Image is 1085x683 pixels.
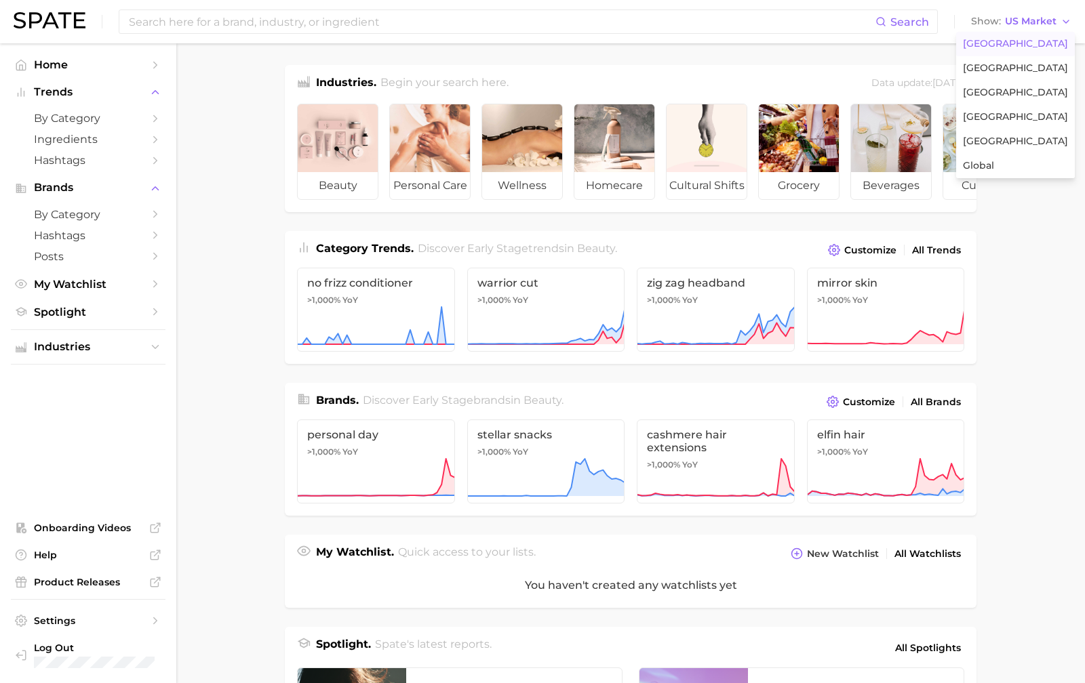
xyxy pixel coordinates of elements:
[513,295,528,306] span: YoY
[637,419,795,503] a: cashmere hair extensions>1,000% YoY
[34,576,142,588] span: Product Releases
[825,241,900,260] button: Customize
[34,341,142,353] span: Industries
[907,393,964,411] a: All Brands
[389,104,471,200] a: personal care
[574,172,654,199] span: homecare
[11,82,165,102] button: Trends
[477,447,511,457] span: >1,000%
[647,276,785,289] span: zig zag headband
[11,150,165,171] a: Hashtags
[477,295,511,305] span: >1,000%
[968,13,1075,30] button: ShowUS Market
[11,610,165,631] a: Settings
[912,245,961,256] span: All Trends
[943,104,1024,200] a: culinary
[316,544,394,563] h1: My Watchlist.
[963,38,1068,49] span: [GEOGRAPHIC_DATA]
[467,268,625,352] a: warrior cut>1,000% YoY
[363,394,564,407] span: Discover Early Stage brands in .
[34,250,142,263] span: Posts
[891,545,964,563] a: All Watchlists
[955,143,973,161] button: Scroll Right
[342,295,358,306] span: YoY
[823,392,899,411] button: Customize
[14,12,85,28] img: SPATE
[892,636,964,659] a: All Spotlights
[817,447,850,457] span: >1,000%
[482,172,562,199] span: wellness
[647,428,785,454] span: cashmere hair extensions
[11,545,165,565] a: Help
[467,419,625,503] a: stellar snacks>1,000% YoY
[682,459,698,470] span: YoY
[895,640,961,656] span: All Spotlights
[11,337,165,357] button: Industries
[316,75,376,93] h1: Industries.
[871,75,964,93] div: Data update: [DATE]
[667,172,747,199] span: cultural shifts
[817,276,955,289] span: mirror skin
[963,160,994,171] span: Global
[524,394,561,407] span: beauty
[127,10,875,33] input: Search here for a brand, industry, or ingredient
[316,242,414,255] span: Category Trends .
[11,54,165,75] a: Home
[807,548,879,560] span: New Watchlist
[342,447,358,457] span: YoY
[34,58,142,71] span: Home
[34,112,142,125] span: by Category
[11,638,165,672] a: Log out. Currently logged in with e-mail victoire.prost@typology.com.
[34,154,142,167] span: Hashtags
[11,302,165,323] a: Spotlight
[34,642,169,654] span: Log Out
[307,447,340,457] span: >1,000%
[418,242,617,255] span: Discover Early Stage trends in .
[817,295,850,305] span: >1,000%
[851,172,931,199] span: beverages
[894,548,961,560] span: All Watchlists
[307,428,445,441] span: personal day
[307,295,340,305] span: >1,000%
[11,572,165,592] a: Product Releases
[375,636,492,659] h2: Spate's latest reports.
[787,544,882,563] button: New Watchlist
[11,178,165,198] button: Brands
[963,111,1068,123] span: [GEOGRAPHIC_DATA]
[817,428,955,441] span: elfin hair
[963,87,1068,98] span: [GEOGRAPHIC_DATA]
[34,306,142,318] span: Spotlight
[398,544,536,563] h2: Quick access to your lists.
[759,172,839,199] span: grocery
[297,419,455,503] a: personal day>1,000% YoY
[890,16,929,28] span: Search
[477,428,615,441] span: stellar snacks
[963,136,1068,147] span: [GEOGRAPHIC_DATA]
[577,242,615,255] span: beauty
[11,246,165,267] a: Posts
[971,18,1001,25] span: Show
[850,104,932,200] a: beverages
[943,172,1023,199] span: culinary
[666,104,747,200] a: cultural shifts
[34,208,142,221] span: by Category
[477,276,615,289] span: warrior cut
[285,563,976,608] div: You haven't created any watchlists yet
[11,274,165,295] a: My Watchlist
[34,549,142,561] span: Help
[34,86,142,98] span: Trends
[11,518,165,538] a: Onboarding Videos
[11,129,165,150] a: Ingredients
[307,276,445,289] span: no frizz conditioner
[34,522,142,534] span: Onboarding Videos
[909,241,964,260] a: All Trends
[956,32,1075,178] div: ShowUS Market
[647,295,680,305] span: >1,000%
[297,268,455,352] a: no frizz conditioner>1,000% YoY
[297,104,378,200] a: beauty
[807,419,965,503] a: elfin hair>1,000% YoY
[843,396,895,408] span: Customize
[844,245,896,256] span: Customize
[852,447,868,457] span: YoY
[647,459,680,470] span: >1,000%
